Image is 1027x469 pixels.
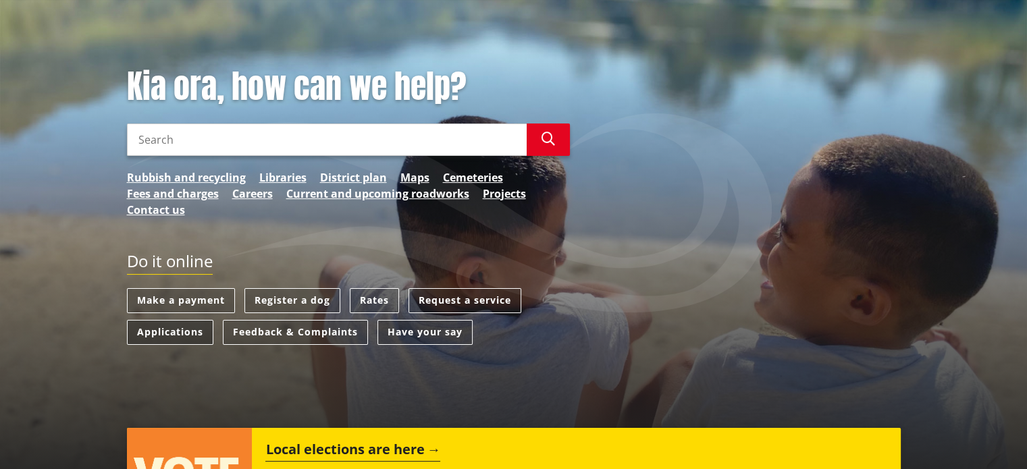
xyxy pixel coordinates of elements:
a: Maps [400,169,429,186]
input: Search input [127,123,527,156]
a: Register a dog [244,288,340,313]
a: Fees and charges [127,186,219,202]
a: Contact us [127,202,185,218]
h2: Do it online [127,252,213,275]
a: Rates [350,288,399,313]
a: Careers [232,186,273,202]
iframe: Messenger Launcher [965,412,1013,461]
a: Rubbish and recycling [127,169,246,186]
a: Projects [483,186,526,202]
a: Have your say [377,320,473,345]
a: Feedback & Complaints [223,320,368,345]
a: District plan [320,169,387,186]
a: Request a service [409,288,521,313]
a: Libraries [259,169,307,186]
a: Cemeteries [443,169,503,186]
a: Current and upcoming roadworks [286,186,469,202]
a: Make a payment [127,288,235,313]
h2: Local elections are here [265,441,440,462]
a: Applications [127,320,213,345]
h1: Kia ora, how can we help? [127,67,570,107]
